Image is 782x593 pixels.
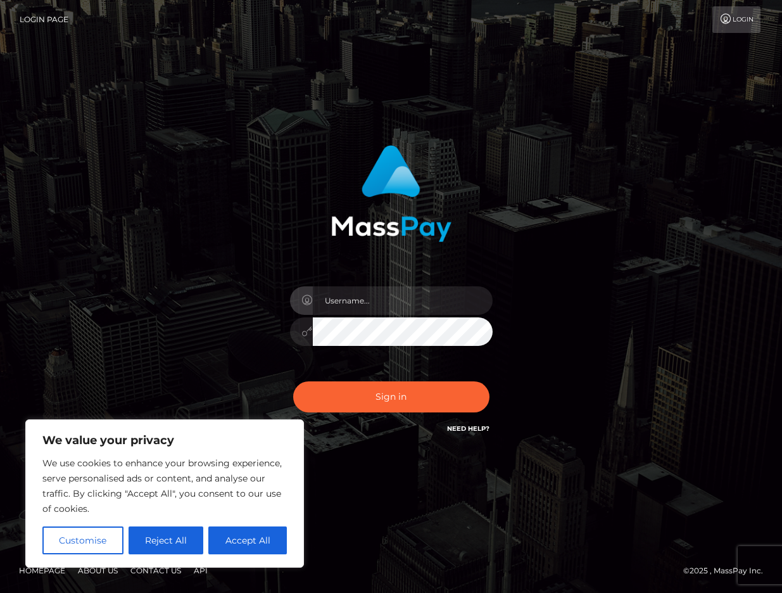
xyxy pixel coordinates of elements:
[189,561,213,580] a: API
[712,6,760,33] a: Login
[42,526,123,554] button: Customise
[42,456,287,516] p: We use cookies to enhance your browsing experience, serve personalised ads or content, and analys...
[73,561,123,580] a: About Us
[42,433,287,448] p: We value your privacy
[683,564,773,578] div: © 2025 , MassPay Inc.
[14,561,70,580] a: Homepage
[20,6,68,33] a: Login Page
[25,419,304,568] div: We value your privacy
[331,145,451,242] img: MassPay Login
[125,561,186,580] a: Contact Us
[447,424,489,433] a: Need Help?
[293,381,489,412] button: Sign in
[313,286,493,315] input: Username...
[129,526,204,554] button: Reject All
[208,526,287,554] button: Accept All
